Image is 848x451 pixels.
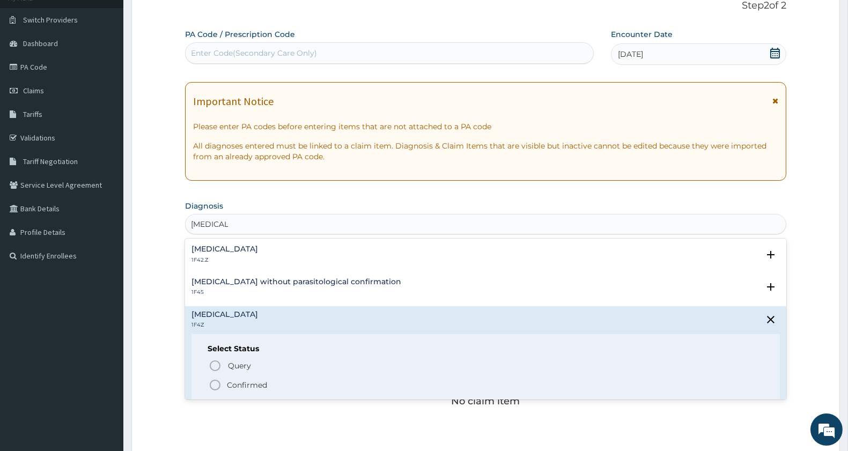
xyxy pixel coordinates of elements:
[611,29,673,40] label: Encounter Date
[176,5,202,31] div: Minimize live chat window
[227,380,267,390] p: Confirmed
[23,39,58,48] span: Dashboard
[56,60,180,74] div: Chat with us now
[23,15,78,25] span: Switch Providers
[193,141,778,162] p: All diagnoses entered must be linked to a claim item. Diagnosis & Claim Items that are visible bu...
[191,289,401,296] p: 1F45
[191,310,258,319] h4: [MEDICAL_DATA]
[191,278,401,286] h4: [MEDICAL_DATA] without parasitological confirmation
[191,321,258,329] p: 1F4Z
[20,54,43,80] img: d_794563401_company_1708531726252_794563401
[193,121,778,132] p: Please enter PA codes before entering items that are not attached to a PA code
[451,396,520,406] p: No claim item
[23,109,42,119] span: Tariffs
[764,280,777,293] i: open select status
[618,49,643,60] span: [DATE]
[228,360,251,371] span: Query
[185,201,223,211] label: Diagnosis
[191,256,258,264] p: 1F42.Z
[185,29,295,40] label: PA Code / Prescription Code
[191,245,258,253] h4: [MEDICAL_DATA]
[191,48,317,58] div: Enter Code(Secondary Care Only)
[209,379,222,391] i: status option filled
[193,95,274,107] h1: Important Notice
[209,359,222,372] i: status option query
[23,157,78,166] span: Tariff Negotiation
[764,313,777,326] i: close select status
[764,248,777,261] i: open select status
[23,86,44,95] span: Claims
[5,293,204,330] textarea: Type your message and hit 'Enter'
[208,345,764,353] h6: Select Status
[62,135,148,243] span: We're online!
